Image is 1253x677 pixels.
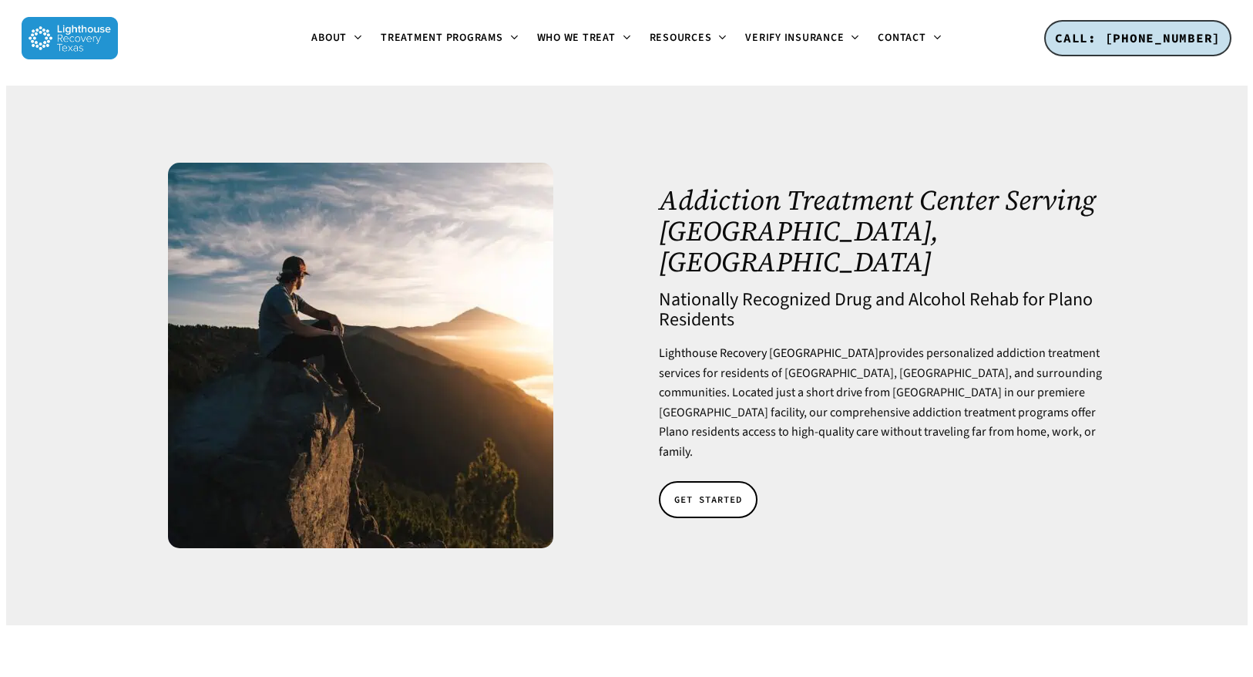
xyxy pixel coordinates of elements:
[381,30,503,45] span: Treatment Programs
[868,32,950,45] a: Contact
[537,30,616,45] span: Who We Treat
[659,481,758,518] a: GET STARTED
[745,30,844,45] span: Verify Insurance
[659,185,1125,277] h1: Addiction Treatment Center Serving [GEOGRAPHIC_DATA], [GEOGRAPHIC_DATA]
[659,290,1125,330] h4: Nationally Recognized Drug and Alcohol Rehab for Plano Residents
[1055,30,1221,45] span: CALL: [PHONE_NUMBER]
[650,30,712,45] span: Resources
[1044,20,1231,57] a: CALL: [PHONE_NUMBER]
[22,17,118,59] img: Lighthouse Recovery Texas
[659,345,878,362] a: Lighthouse Recovery [GEOGRAPHIC_DATA]
[311,30,347,45] span: About
[528,32,640,45] a: Who We Treat
[736,32,868,45] a: Verify Insurance
[371,32,528,45] a: Treatment Programs
[640,32,737,45] a: Resources
[878,30,925,45] span: Contact
[659,345,1102,460] span: provides personalized addiction treatment services for residents of [GEOGRAPHIC_DATA], [GEOGRAPHI...
[302,32,371,45] a: About
[674,492,742,507] span: GET STARTED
